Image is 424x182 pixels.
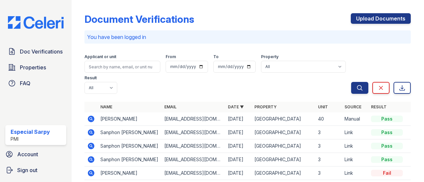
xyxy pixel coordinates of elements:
div: Pass [371,156,403,163]
td: Link [342,153,368,166]
a: Date ▼ [228,104,244,109]
td: [PERSON_NAME] [98,112,161,126]
td: [PERSON_NAME] [98,166,161,180]
td: [DATE] [225,126,252,139]
span: Account [17,150,38,158]
span: Properties [20,63,46,71]
td: [GEOGRAPHIC_DATA] [252,166,315,180]
td: 3 [315,126,342,139]
div: Fail [371,170,403,176]
img: CE_Logo_Blue-a8612792a0a2168367f1c8372b55b34899dd931a85d93a1a3d3e32e68fde9ad4.png [3,16,69,29]
span: FAQ [20,79,30,87]
div: Especial Sarpy [11,128,50,136]
td: Link [342,126,368,139]
div: PMI [11,136,50,142]
label: Property [261,54,279,59]
span: Doc Verifications [20,48,63,55]
a: Source [344,104,361,109]
a: Name [100,104,112,109]
a: Properties [5,61,66,74]
a: Email [164,104,177,109]
input: Search by name, email, or unit number [84,61,160,73]
a: Property [254,104,277,109]
td: [EMAIL_ADDRESS][DOMAIN_NAME] [162,166,225,180]
td: 3 [315,139,342,153]
td: [EMAIL_ADDRESS][DOMAIN_NAME] [162,112,225,126]
td: [DATE] [225,166,252,180]
a: Upload Documents [351,13,411,24]
td: [DATE] [225,112,252,126]
a: Doc Verifications [5,45,66,58]
td: [EMAIL_ADDRESS][DOMAIN_NAME] [162,126,225,139]
td: [EMAIL_ADDRESS][DOMAIN_NAME] [162,139,225,153]
td: [DATE] [225,153,252,166]
td: Sanphon [PERSON_NAME] [98,126,161,139]
div: Pass [371,116,403,122]
label: Applicant or unit [84,54,116,59]
td: Sanphon [PERSON_NAME] [98,139,161,153]
td: Manual [342,112,368,126]
td: [DATE] [225,139,252,153]
a: Unit [318,104,328,109]
td: 3 [315,166,342,180]
p: You have been logged in [87,33,408,41]
td: [GEOGRAPHIC_DATA] [252,126,315,139]
label: To [213,54,219,59]
div: Document Verifications [84,13,194,25]
label: From [166,54,176,59]
td: [EMAIL_ADDRESS][DOMAIN_NAME] [162,153,225,166]
label: Result [84,75,97,81]
td: 3 [315,153,342,166]
td: [GEOGRAPHIC_DATA] [252,139,315,153]
div: Pass [371,143,403,149]
span: Sign out [17,166,37,174]
a: Result [371,104,387,109]
td: 40 [315,112,342,126]
a: Account [3,148,69,161]
a: FAQ [5,77,66,90]
td: Link [342,166,368,180]
td: Sanphon [PERSON_NAME] [98,153,161,166]
td: [GEOGRAPHIC_DATA] [252,112,315,126]
td: [GEOGRAPHIC_DATA] [252,153,315,166]
a: Sign out [3,164,69,177]
div: Pass [371,129,403,136]
td: Link [342,139,368,153]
